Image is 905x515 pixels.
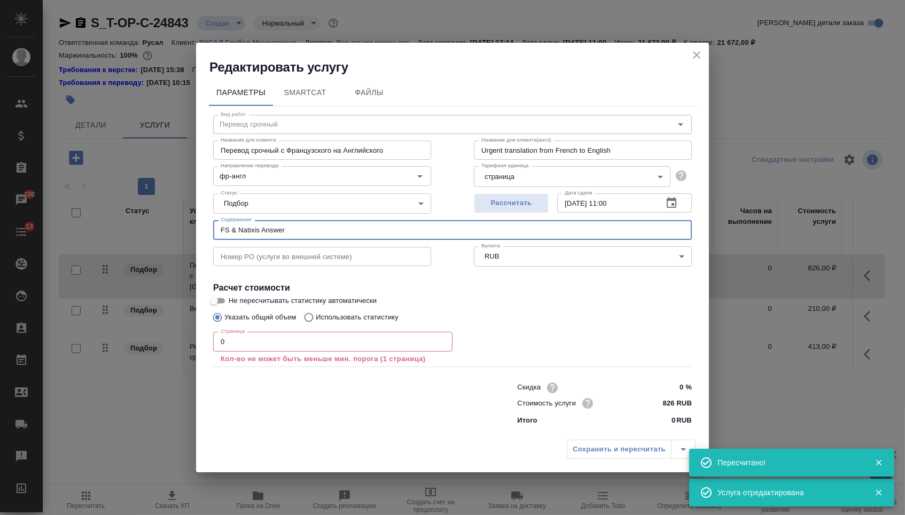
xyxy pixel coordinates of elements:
[279,86,331,99] span: SmartCat
[221,354,445,364] p: Кол-во не может быть меньше мин. порога (1 страница)
[672,415,675,426] p: 0
[344,86,395,99] span: Файлы
[652,380,692,395] input: ✎ Введи что-нибудь
[316,312,399,323] p: Использовать статистику
[517,382,541,393] p: Скидка
[474,193,549,213] button: Рассчитать
[229,295,377,306] span: Не пересчитывать статистику автоматически
[213,193,431,214] div: Подбор
[224,312,296,323] p: Указать общий объем
[481,252,502,261] button: RUB
[868,488,890,497] button: Закрыть
[221,199,252,208] button: Подбор
[412,169,427,184] button: Open
[474,166,670,186] div: страница
[209,59,709,76] h2: Редактировать услугу
[868,458,890,467] button: Закрыть
[481,172,518,181] button: страница
[689,47,705,63] button: close
[213,282,692,294] h4: Расчет стоимости
[567,440,696,459] div: split button
[652,395,692,411] input: ✎ Введи что-нибудь
[517,415,537,426] p: Итого
[517,398,576,409] p: Стоимость услуги
[676,415,692,426] p: RUB
[480,197,543,209] span: Рассчитать
[215,86,267,99] span: Параметры
[474,246,692,267] div: RUB
[717,487,859,498] div: Услуга отредактирована
[717,457,859,468] div: Пересчитано!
